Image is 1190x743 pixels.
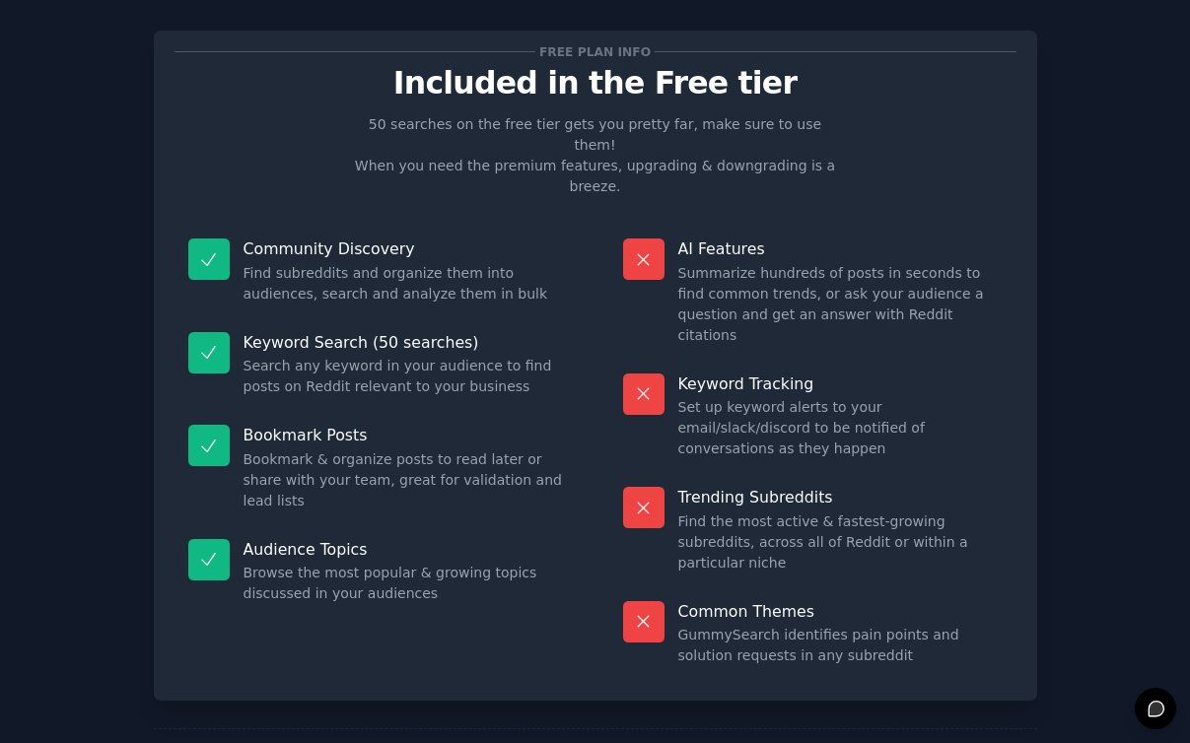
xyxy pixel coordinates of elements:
[678,373,1003,394] p: Keyword Tracking
[678,397,1003,459] dd: Set up keyword alerts to your email/slack/discord to be notified of conversations as they happen
[678,238,1003,259] p: AI Features
[244,263,568,304] dd: Find subreddits and organize them into audiences, search and analyze them in bulk
[244,449,568,511] dd: Bookmark & organize posts to read later or share with your team, great for validation and lead lists
[678,601,1003,622] p: Common Themes
[244,332,568,353] p: Keyword Search (50 searches)
[175,66,1016,101] p: Included in the Free tier
[347,114,844,197] p: 50 searches on the free tier gets you pretty far, make sure to use them! When you need the premiu...
[678,487,1003,507] p: Trending Subreddits
[244,539,568,560] p: Audience Topics
[678,625,1003,666] dd: GummySearch identifies pain points and solution requests in any subreddit
[244,563,568,604] dd: Browse the most popular & growing topics discussed in your audiences
[535,41,654,62] span: Free plan info
[244,425,568,445] p: Bookmark Posts
[244,238,568,259] p: Community Discovery
[244,356,568,397] dd: Search any keyword in your audience to find posts on Reddit relevant to your business
[678,263,1003,346] dd: Summarize hundreds of posts in seconds to find common trends, or ask your audience a question and...
[678,511,1003,574] dd: Find the most active & fastest-growing subreddits, across all of Reddit or within a particular niche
